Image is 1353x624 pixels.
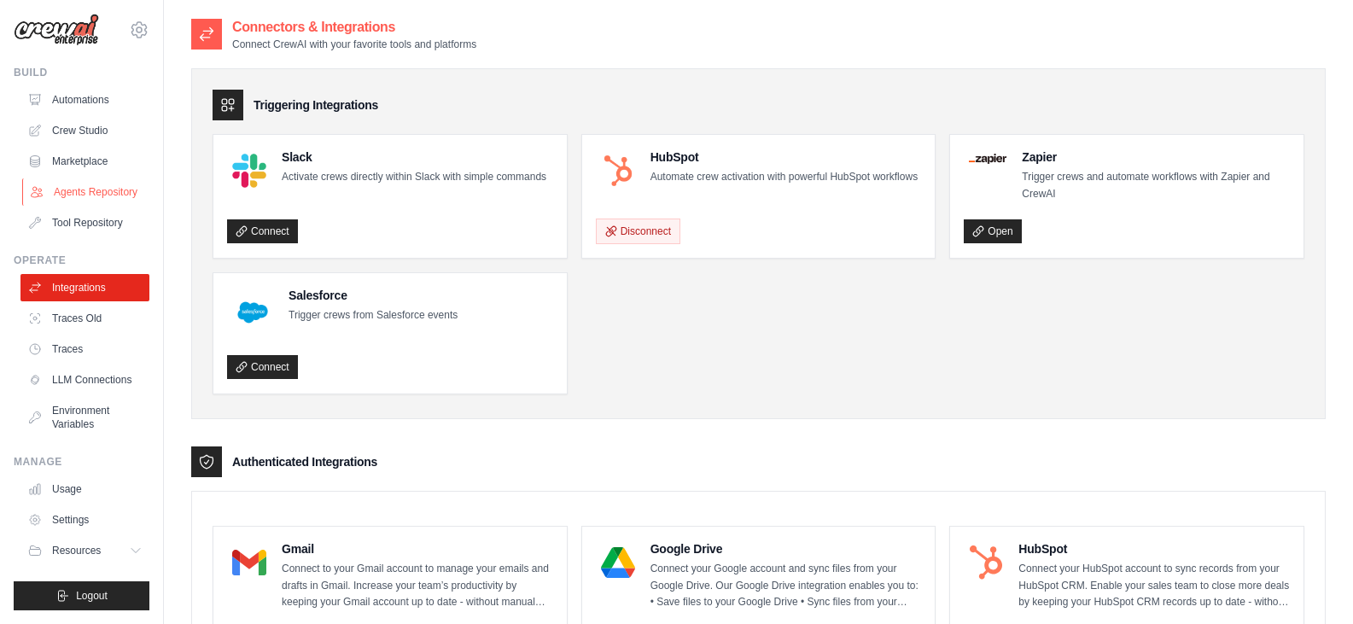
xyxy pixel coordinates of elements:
a: Tool Repository [20,209,149,236]
a: Traces [20,335,149,363]
a: Settings [20,506,149,534]
a: Connect [227,355,298,379]
p: Connect CrewAI with your favorite tools and platforms [232,38,476,51]
div: Operate [14,254,149,267]
p: Connect your HubSpot account to sync records from your HubSpot CRM. Enable your sales team to clo... [1018,561,1290,611]
span: Resources [52,544,101,557]
h4: HubSpot [650,149,918,166]
a: Usage [20,475,149,503]
a: LLM Connections [20,366,149,394]
div: Build [14,66,149,79]
img: Zapier Logo [969,154,1006,164]
a: Open [964,219,1021,243]
div: Manage [14,455,149,469]
img: HubSpot Logo [601,154,635,188]
button: Resources [20,537,149,564]
h2: Connectors & Integrations [232,17,476,38]
p: Trigger crews from Salesforce events [289,307,458,324]
img: Google Drive Logo [601,545,635,580]
img: Gmail Logo [232,545,266,580]
p: Automate crew activation with powerful HubSpot workflows [650,169,918,186]
p: Activate crews directly within Slack with simple commands [282,169,546,186]
h4: Slack [282,149,546,166]
img: Salesforce Logo [232,292,273,333]
a: Automations [20,86,149,114]
h3: Triggering Integrations [254,96,378,114]
a: Agents Repository [22,178,151,206]
a: Marketplace [20,148,149,175]
img: Logo [14,14,99,46]
a: Integrations [20,274,149,301]
p: Trigger crews and automate workflows with Zapier and CrewAI [1022,169,1290,202]
img: Slack Logo [232,154,266,188]
h4: Google Drive [650,540,922,557]
h3: Authenticated Integrations [232,453,377,470]
button: Disconnect [596,219,680,244]
img: HubSpot Logo [969,545,1003,580]
a: Traces Old [20,305,149,332]
a: Crew Studio [20,117,149,144]
p: Connect your Google account and sync files from your Google Drive. Our Google Drive integration e... [650,561,922,611]
span: Logout [76,589,108,603]
p: Connect to your Gmail account to manage your emails and drafts in Gmail. Increase your team’s pro... [282,561,553,611]
h4: Gmail [282,540,553,557]
h4: HubSpot [1018,540,1290,557]
button: Logout [14,581,149,610]
a: Connect [227,219,298,243]
h4: Salesforce [289,287,458,304]
a: Environment Variables [20,397,149,438]
h4: Zapier [1022,149,1290,166]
